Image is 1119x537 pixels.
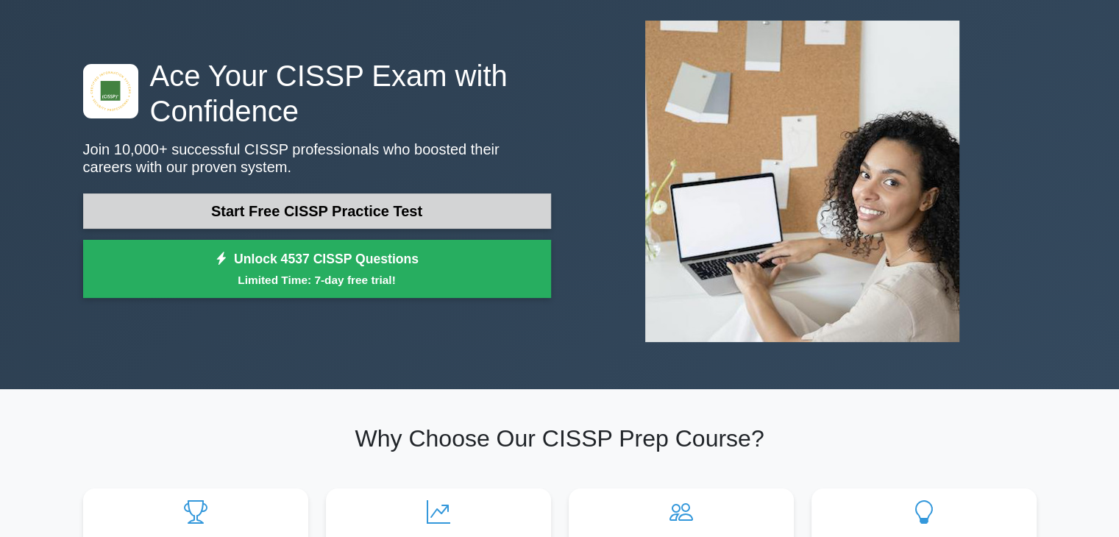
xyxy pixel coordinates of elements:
[83,141,551,176] p: Join 10,000+ successful CISSP professionals who boosted their careers with our proven system.
[83,240,551,299] a: Unlock 4537 CISSP QuestionsLimited Time: 7-day free trial!
[102,271,533,288] small: Limited Time: 7-day free trial!
[83,424,1037,452] h2: Why Choose Our CISSP Prep Course?
[83,58,551,129] h1: Ace Your CISSP Exam with Confidence
[83,193,551,229] a: Start Free CISSP Practice Test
